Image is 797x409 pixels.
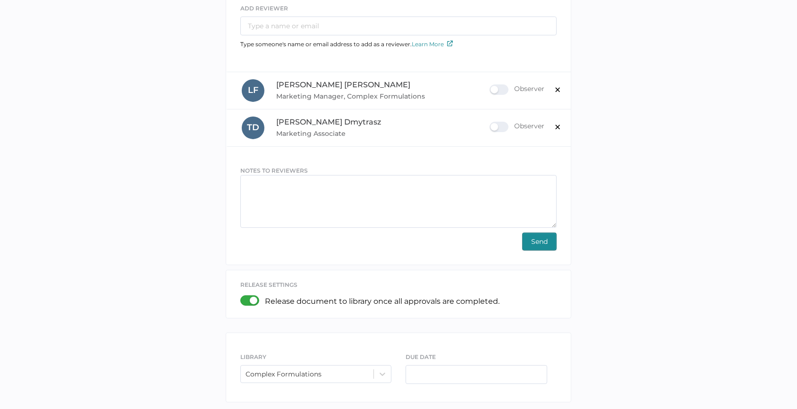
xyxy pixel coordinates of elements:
[276,128,490,139] span: Marketing Associate
[240,353,266,360] span: LIBRARY
[531,233,548,250] span: Send
[554,118,561,134] span: ×
[265,297,500,306] p: Release document to library once all approvals are completed.
[412,41,453,48] a: Learn More
[240,5,288,12] span: ADD REVIEWER
[522,233,557,250] button: Send
[248,85,258,95] span: L F
[247,122,259,133] span: T D
[276,117,381,126] span: [PERSON_NAME] Dmytrasz
[490,122,544,132] div: Observer
[406,353,436,360] span: DUE DATE
[554,81,561,96] span: ×
[276,91,490,102] span: Marketing Manager, Complex Formulations
[490,84,544,95] div: Observer
[240,281,297,288] span: release settings
[240,167,308,174] span: NOTES TO REVIEWERS
[276,80,410,89] span: [PERSON_NAME] [PERSON_NAME]
[246,370,322,378] div: Complex Formulations
[447,41,453,46] img: external-link-icon.7ec190a1.svg
[240,41,453,48] span: Type someone's name or email address to add as a reviewer.
[240,17,557,35] input: Type a name or email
